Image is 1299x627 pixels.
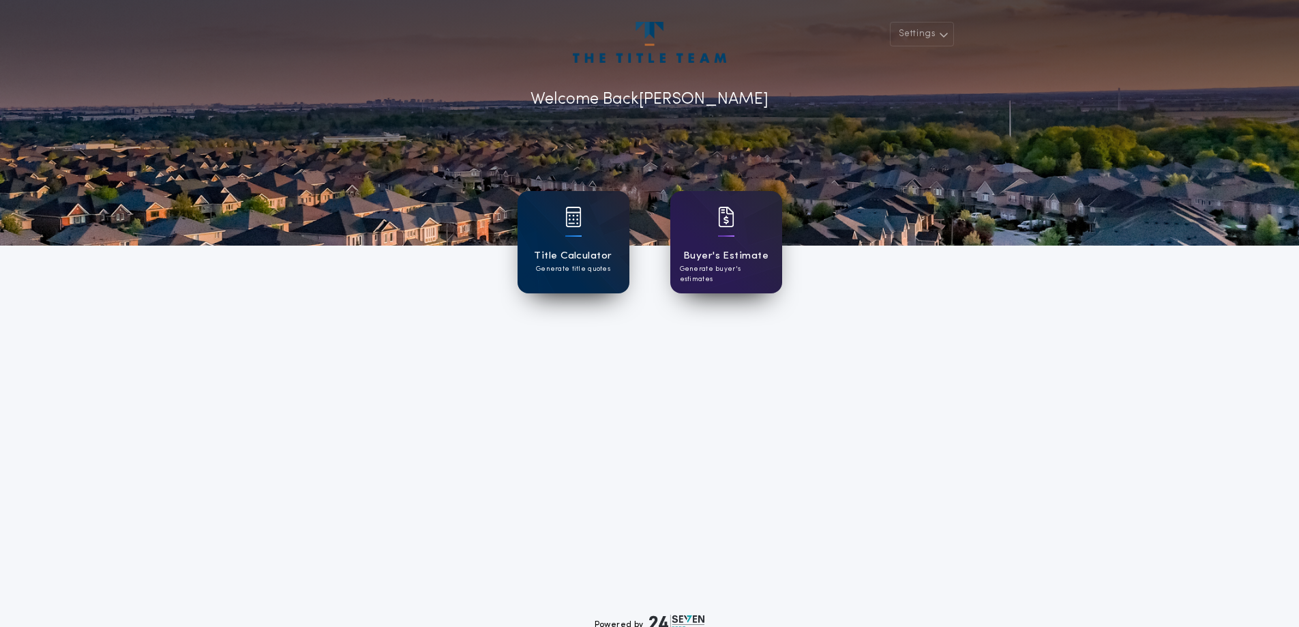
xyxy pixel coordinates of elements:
[718,207,734,227] img: card icon
[670,191,782,293] a: card iconBuyer's EstimateGenerate buyer's estimates
[531,87,768,112] p: Welcome Back [PERSON_NAME]
[573,22,726,63] img: account-logo
[890,22,954,46] button: Settings
[536,264,610,274] p: Generate title quotes
[683,248,768,264] h1: Buyer's Estimate
[534,248,612,264] h1: Title Calculator
[680,264,773,285] p: Generate buyer's estimates
[518,191,629,293] a: card iconTitle CalculatorGenerate title quotes
[565,207,582,227] img: card icon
